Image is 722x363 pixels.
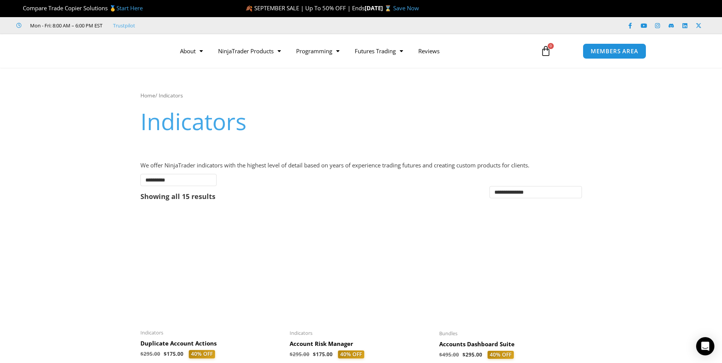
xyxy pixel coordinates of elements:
strong: [DATE] ⌛ [365,4,393,12]
a: 0 [529,40,563,62]
span: 🍂 SEPTEMBER SALE | Up To 50% OFF | Ends [245,4,365,12]
span: 40% OFF [338,350,364,359]
span: 40% OFF [189,350,215,358]
span: Mon - Fri: 8:00 AM – 6:00 PM EST [28,21,102,30]
nav: Menu [172,42,532,60]
bdi: 295.00 [140,350,160,357]
span: 0 [548,43,554,49]
img: Accounts Dashboard Suite [439,212,581,325]
span: $ [140,350,143,357]
a: Save Now [393,4,419,12]
a: Futures Trading [347,42,411,60]
bdi: 295.00 [462,351,482,358]
bdi: 175.00 [313,351,333,358]
img: Duplicate Account Actions [140,212,282,325]
a: Programming [288,42,347,60]
span: Indicators [140,330,282,336]
a: NinjaTrader Products [210,42,288,60]
a: Accounts Dashboard Suite [439,341,581,351]
a: Home [140,92,155,99]
a: Trustpilot [113,21,135,30]
img: LogoAI | Affordable Indicators – NinjaTrader [76,37,158,65]
a: Duplicate Account Actions [140,340,282,350]
h2: Accounts Dashboard Suite [439,341,581,348]
span: $ [164,350,167,357]
p: We offer NinjaTrader indicators with the highest level of detail based on years of experience tra... [140,160,582,171]
h2: Duplicate Account Actions [140,340,282,347]
span: 40% OFF [488,351,514,359]
bdi: 295.00 [290,351,309,358]
bdi: 175.00 [164,350,183,357]
span: $ [290,351,293,358]
span: $ [439,351,442,358]
img: 🏆 [17,5,22,11]
span: $ [462,351,465,358]
bdi: 495.00 [439,351,459,358]
span: Indicators [290,330,432,336]
h1: Indicators [140,105,582,137]
span: Bundles [439,330,581,337]
a: Start Here [116,4,143,12]
span: MEMBERS AREA [591,48,638,54]
a: Reviews [411,42,447,60]
img: Account Risk Manager [290,212,432,325]
select: Shop order [489,186,582,198]
h2: Account Risk Manager [290,340,432,348]
span: Compare Trade Copier Solutions 🥇 [16,4,143,12]
p: Showing all 15 results [140,193,215,200]
a: MEMBERS AREA [583,43,646,59]
nav: Breadcrumb [140,91,582,100]
span: $ [313,351,316,358]
div: Open Intercom Messenger [696,337,714,355]
a: About [172,42,210,60]
a: Account Risk Manager [290,340,432,350]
